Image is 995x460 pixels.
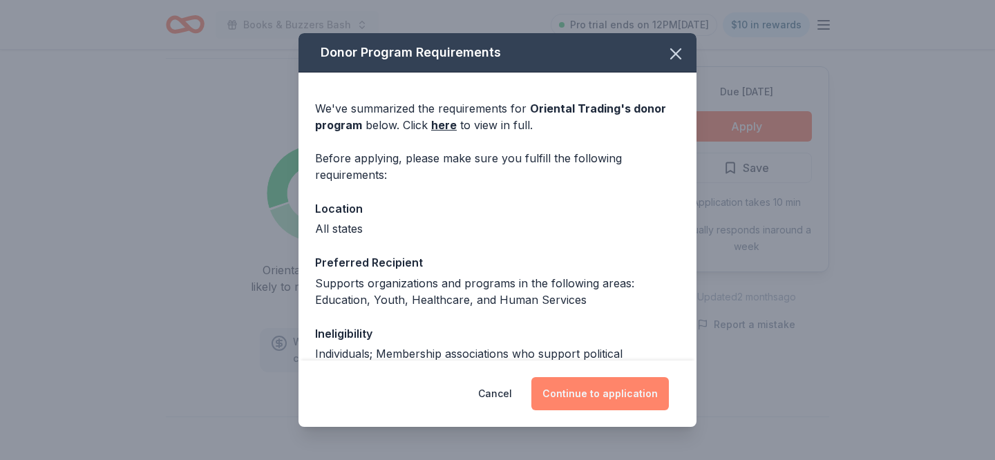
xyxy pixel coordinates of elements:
div: Donor Program Requirements [298,33,696,73]
div: Ineligibility [315,325,680,343]
div: Before applying, please make sure you fulfill the following requirements: [315,150,680,183]
div: Supports organizations and programs in the following areas: Education, Youth, Healthcare, and Hum... [315,275,680,308]
button: Cancel [478,377,512,410]
a: here [431,117,457,133]
div: We've summarized the requirements for below. Click to view in full. [315,100,680,133]
div: All states [315,220,680,237]
div: Location [315,200,680,218]
div: Individuals; Membership associations who support political candidates, legislation or campaigns, ... [315,345,680,378]
div: Preferred Recipient [315,253,680,271]
button: Continue to application [531,377,669,410]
